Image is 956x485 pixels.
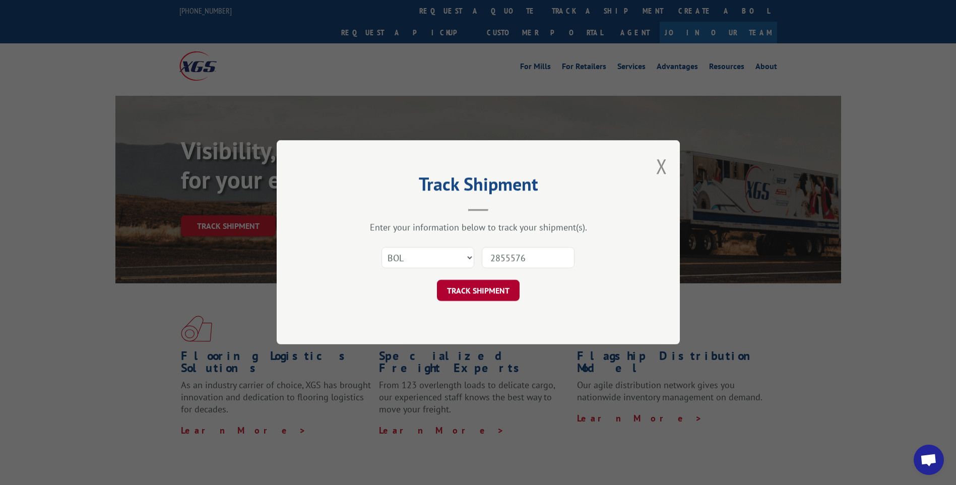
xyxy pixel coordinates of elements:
div: Enter your information below to track your shipment(s). [327,222,629,233]
h2: Track Shipment [327,177,629,196]
input: Number(s) [482,248,575,269]
button: Close modal [656,153,667,179]
div: Open chat [914,445,944,475]
button: TRACK SHIPMENT [437,280,520,301]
